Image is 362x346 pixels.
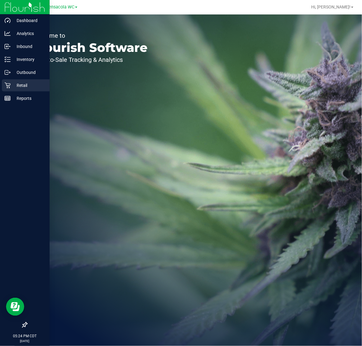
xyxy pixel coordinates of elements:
p: Dashboard [11,17,47,24]
p: Flourish Software [33,42,148,54]
span: Hi, [PERSON_NAME]! [311,5,351,9]
p: Reports [11,95,47,102]
span: Pensacola WC [46,5,74,10]
p: Retail [11,82,47,89]
inline-svg: Inbound [5,43,11,49]
inline-svg: Reports [5,95,11,101]
inline-svg: Inventory [5,56,11,62]
p: Seed-to-Sale Tracking & Analytics [33,57,148,63]
iframe: Resource center [6,298,24,316]
p: 05:24 PM CDT [3,333,47,339]
p: Inventory [11,56,47,63]
inline-svg: Outbound [5,69,11,75]
p: Analytics [11,30,47,37]
p: Welcome to [33,33,148,39]
inline-svg: Retail [5,82,11,88]
p: [DATE] [3,339,47,343]
inline-svg: Analytics [5,30,11,37]
p: Inbound [11,43,47,50]
p: Outbound [11,69,47,76]
inline-svg: Dashboard [5,17,11,24]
